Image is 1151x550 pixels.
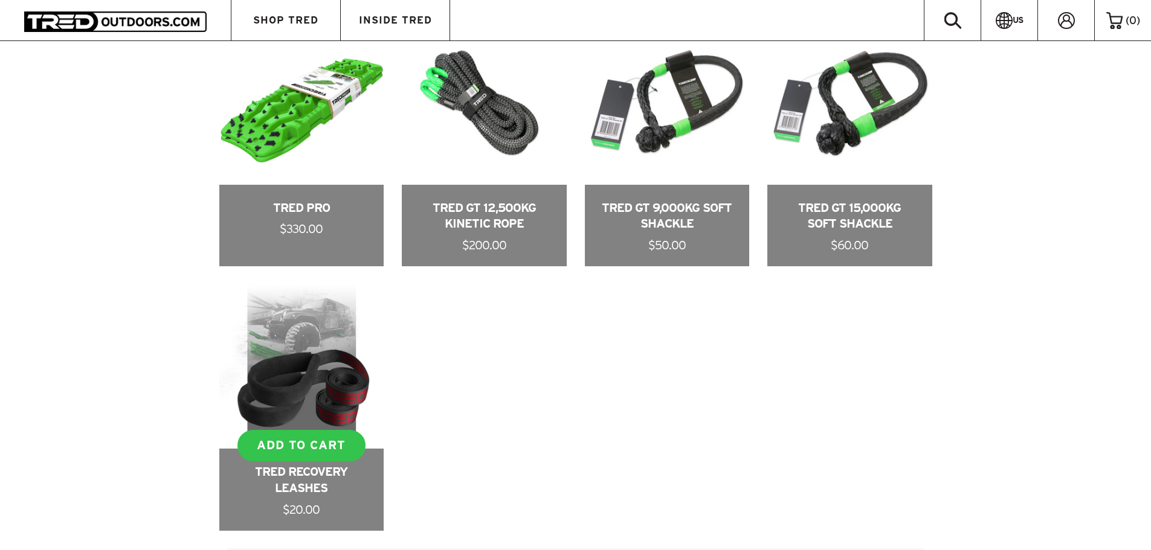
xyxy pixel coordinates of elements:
a: ADD TO CART [237,430,366,461]
span: SHOP TRED [253,15,318,25]
span: 0 [1129,14,1136,26]
span: ( ) [1126,15,1140,26]
img: cart-icon [1106,12,1123,29]
span: INSIDE TRED [359,15,432,25]
img: TRED Outdoors America [24,11,207,31]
